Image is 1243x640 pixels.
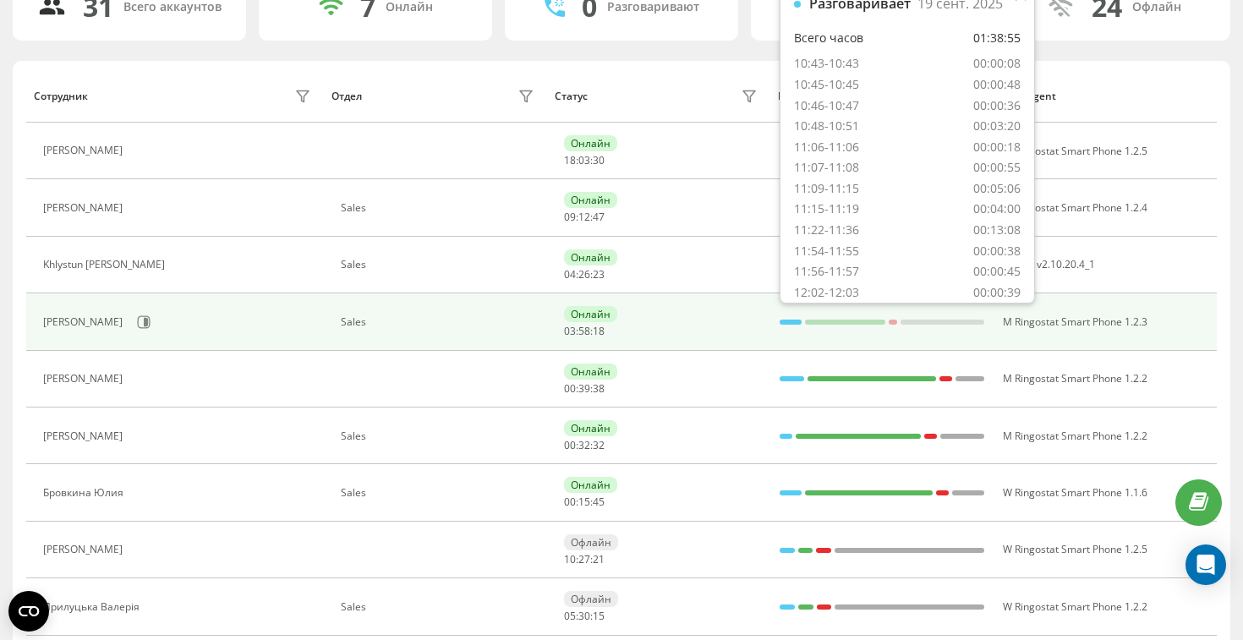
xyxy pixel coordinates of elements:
div: 00:00:36 [973,98,1021,114]
div: : : [564,269,605,281]
span: 15 [578,495,590,509]
div: 11:09-11:15 [794,181,859,197]
span: Z 5.6.4 v2.10.20.4_1 [1003,257,1095,271]
div: [PERSON_NAME] [43,202,127,214]
div: 11:15-11:19 [794,201,859,217]
span: 45 [593,495,605,509]
div: 00:04:00 [973,201,1021,217]
div: 12:02-12:03 [794,285,859,301]
div: : : [564,610,605,622]
div: В статусе [778,90,985,102]
span: 26 [578,267,590,282]
span: M Ringostat Smart Phone 1.2.2 [1003,371,1147,386]
div: 10:45-10:45 [794,77,859,93]
div: Прилуцька Валерія [43,601,144,613]
div: Khlystun [PERSON_NAME] [43,259,169,271]
span: W Ringostat Smart Phone 1.2.5 [1003,144,1147,158]
div: Всего часов [794,30,863,46]
div: [PERSON_NAME] [43,373,127,385]
span: 15 [593,609,605,623]
div: 10:48-10:51 [794,118,859,134]
div: Бровкина Юлия [43,487,128,499]
div: 11:56-11:57 [794,264,859,280]
div: 11:07-11:08 [794,160,859,176]
div: 00:03:20 [973,118,1021,134]
span: 00 [564,381,576,396]
div: : : [564,554,605,566]
span: 12 [578,210,590,224]
div: Sales [341,601,538,613]
span: 38 [593,381,605,396]
div: Онлайн [564,192,617,208]
div: 00:00:39 [973,285,1021,301]
div: 00:13:08 [973,222,1021,238]
div: Онлайн [564,306,617,322]
div: Отдел [331,90,362,102]
div: 11:06-11:06 [794,139,859,156]
span: 03 [564,324,576,338]
div: Онлайн [564,477,617,493]
span: 18 [564,153,576,167]
span: 04 [564,267,576,282]
div: Офлайн [564,591,618,607]
span: 32 [593,438,605,452]
div: Open Intercom Messenger [1186,544,1226,585]
span: 39 [578,381,590,396]
span: 58 [578,324,590,338]
div: 11:22-11:36 [794,222,859,238]
span: 30 [593,153,605,167]
div: : : [564,155,605,167]
div: 00:00:08 [973,56,1021,72]
div: Sales [341,430,538,442]
div: [PERSON_NAME] [43,145,127,156]
div: Онлайн [564,249,617,265]
span: 30 [578,609,590,623]
div: 00:00:38 [973,243,1021,260]
div: 00:00:55 [973,160,1021,176]
span: 47 [593,210,605,224]
div: User Agent [1001,90,1208,102]
div: : : [564,383,605,395]
div: Sales [341,202,538,214]
div: [PERSON_NAME] [43,316,127,328]
div: 00:00:45 [973,264,1021,280]
span: M Ringostat Smart Phone 1.2.3 [1003,315,1147,329]
div: 00:00:48 [973,77,1021,93]
span: 32 [578,438,590,452]
div: 11:54-11:55 [794,243,859,260]
span: 27 [578,552,590,566]
div: Сотрудник [34,90,88,102]
span: W Ringostat Smart Phone 1.2.4 [1003,200,1147,215]
div: Sales [341,487,538,499]
div: 10:43-10:43 [794,56,859,72]
span: 18 [593,324,605,338]
span: W Ringostat Smart Phone 1.2.5 [1003,542,1147,556]
span: W Ringostat Smart Phone 1.2.2 [1003,599,1147,614]
div: 00:05:06 [973,181,1021,197]
div: Офлайн [564,534,618,550]
div: : : [564,440,605,451]
div: Статус [555,90,588,102]
div: [PERSON_NAME] [43,430,127,442]
button: Open CMP widget [8,591,49,632]
div: : : [564,496,605,508]
div: [PERSON_NAME] [43,544,127,555]
span: 21 [593,552,605,566]
span: 23 [593,267,605,282]
span: 00 [564,495,576,509]
div: : : [564,325,605,337]
span: 05 [564,609,576,623]
div: : : [564,211,605,223]
div: Sales [341,316,538,328]
span: 03 [578,153,590,167]
div: 01:38:55 [973,30,1021,46]
div: 00:00:18 [973,139,1021,156]
span: M Ringostat Smart Phone 1.2.2 [1003,429,1147,443]
div: 10:46-10:47 [794,98,859,114]
span: W Ringostat Smart Phone 1.1.6 [1003,485,1147,500]
div: Онлайн [564,135,617,151]
span: 00 [564,438,576,452]
div: Онлайн [564,364,617,380]
div: Sales [341,259,538,271]
span: 10 [564,552,576,566]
